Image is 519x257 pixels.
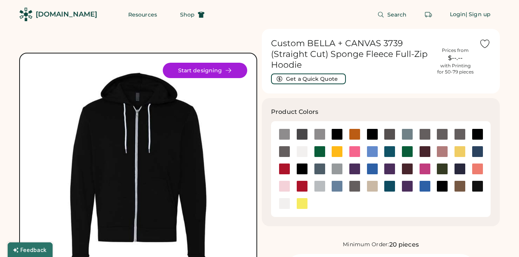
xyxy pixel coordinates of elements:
div: Login [450,11,466,18]
button: Retrieve an order [421,7,436,22]
img: Rendered Logo - Screens [19,8,33,21]
span: Shop [180,12,195,17]
div: [DOMAIN_NAME] [36,10,97,19]
h1: Custom BELLA + CANVAS 3739 (Straight Cut) Sponge Fleece Full-Zip Hoodie [271,38,431,70]
span: Search [387,12,407,17]
button: Resources [119,7,166,22]
div: $--.-- [436,53,474,63]
button: Search [368,7,416,22]
button: Shop [171,7,214,22]
div: 20 pieces [389,240,419,249]
div: with Printing for 50-79 pieces [437,63,474,75]
iframe: Front Chat [483,222,516,255]
h3: Product Colors [271,107,318,117]
div: Prices from [442,47,469,53]
button: Get a Quick Quote [271,73,346,84]
div: Minimum Order: [343,241,389,249]
button: Start designing [163,63,247,78]
div: | Sign up [466,11,491,18]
